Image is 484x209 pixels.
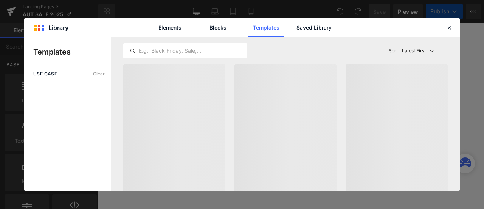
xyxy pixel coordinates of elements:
a: Blocks [200,18,236,37]
span: use case [33,71,57,77]
span: Clear [93,71,105,77]
input: E.g.: Black Friday, Sale,... [124,46,247,55]
p: Latest First [402,47,426,54]
p: Templates [33,46,111,58]
button: Latest FirstSort:Latest First [386,43,448,58]
a: Templates [248,18,284,37]
a: Elements [152,18,188,37]
span: Sort: [389,48,399,53]
a: Saved Library [296,18,332,37]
